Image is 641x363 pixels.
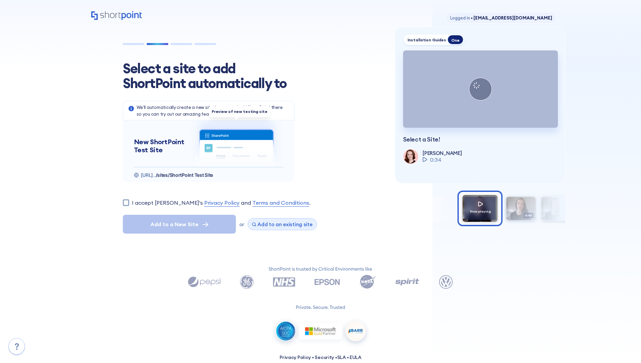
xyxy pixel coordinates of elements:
[280,354,311,360] a: Privacy Policy
[134,172,283,178] div: https://gridmode10shortpoint.sharepoint.com
[423,150,462,156] p: [PERSON_NAME]
[137,104,289,117] p: We'll automatically create a new site for you and add ShortPoint there so you can try out our ama...
[403,136,557,143] p: Select a Site!
[559,213,569,218] span: 0:07
[448,35,463,44] div: One
[123,61,298,91] h1: Select a site to add ShortPoint automatically to
[607,331,641,363] iframe: Chat Widget
[280,354,361,361] p: • • •
[407,37,447,42] div: Installation Guides
[337,354,346,360] a: SLA
[204,199,240,207] a: Privacy Policy
[150,220,199,228] span: Add to a New Site
[315,354,334,360] a: Security
[403,149,418,163] img: shortpoint-support-team
[257,221,313,228] span: Add to an existing site
[252,199,309,207] a: Terms and Conditions
[141,172,213,178] p: https://gridmode10shortpoint.sharepoint.com/sites/ShortPoint_Playground
[430,156,441,164] span: 0:34
[123,215,236,234] button: Add to a New Site
[470,15,552,21] span: [EMAIL_ADDRESS][DOMAIN_NAME]
[471,15,473,21] span: •
[239,221,244,228] span: or
[134,138,190,154] h5: New ShortPoint Test Site
[141,172,156,178] span: [URL]..
[470,209,491,213] span: Now playing
[524,213,534,218] span: 0:40
[450,15,470,21] span: Logged in
[350,354,361,360] a: EULA
[156,172,213,178] span: /sites/ShortPoint Test Site
[132,199,311,207] label: I accept [PERSON_NAME]'s and .
[248,218,317,230] button: Add to an existing site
